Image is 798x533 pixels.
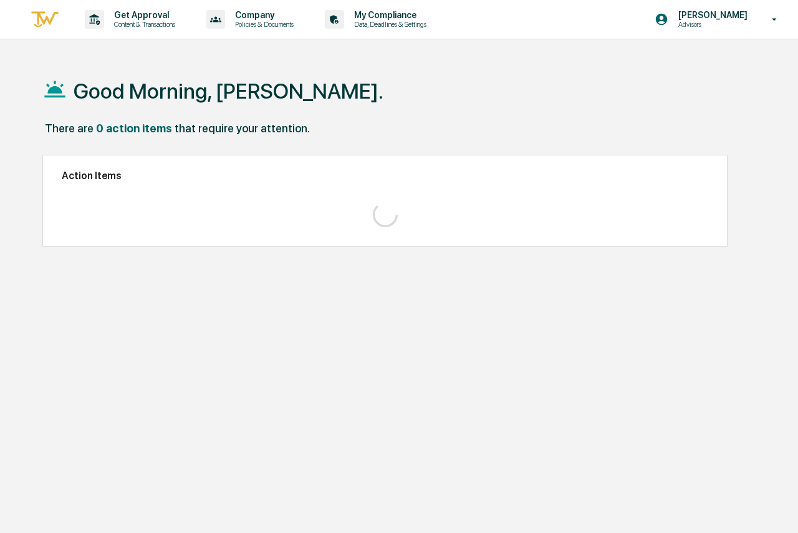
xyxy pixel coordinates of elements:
[225,10,300,20] p: Company
[62,170,708,182] h2: Action Items
[344,10,433,20] p: My Compliance
[96,122,172,135] div: 0 action items
[344,20,433,29] p: Data, Deadlines & Settings
[225,20,300,29] p: Policies & Documents
[74,79,383,104] h1: Good Morning, [PERSON_NAME].
[104,20,181,29] p: Content & Transactions
[104,10,181,20] p: Get Approval
[668,10,754,20] p: [PERSON_NAME]
[30,9,60,30] img: logo
[668,20,754,29] p: Advisors
[175,122,310,135] div: that require your attention.
[45,122,94,135] div: There are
